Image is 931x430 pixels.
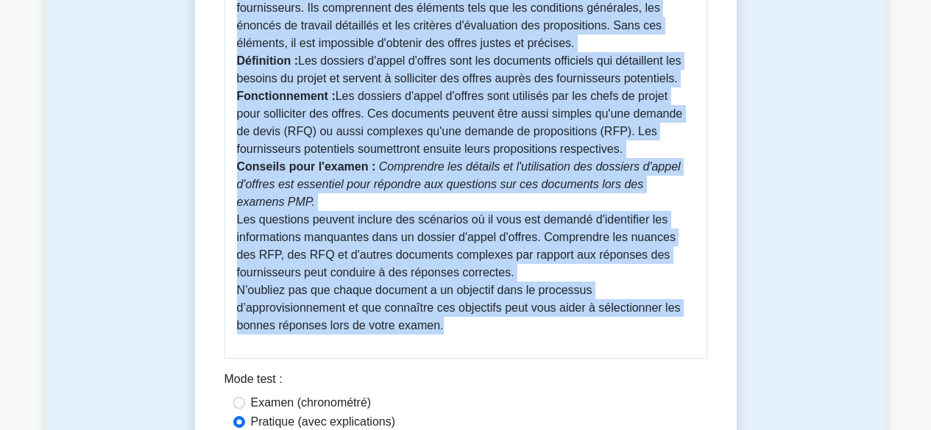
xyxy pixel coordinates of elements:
[237,160,681,208] font: Comprendre les détails et l'utilisation des dossiers d'appel d'offres est essentiel pour répondre...
[237,284,681,332] font: N’oubliez pas que chaque document a un objectif dans le processus d’approvisionnement et que conn...
[237,54,682,85] font: Les dossiers d'appel d'offres sont les documents officiels qui détaillent les besoins du projet e...
[237,213,676,279] font: Les questions peuvent inclure des scénarios où il vous est demandé d'identifier les informations ...
[237,90,336,102] font: Fonctionnement :
[237,160,376,173] font: Conseils pour l'examen :
[237,90,683,155] font: Les dossiers d'appel d'offres sont utilisés par les chefs de projet pour solliciter des offres. C...
[224,373,283,385] font: Mode test :
[237,54,299,67] font: Définition :
[251,415,396,428] font: Pratique (avec explications)
[251,396,372,409] font: Examen (chronométré)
